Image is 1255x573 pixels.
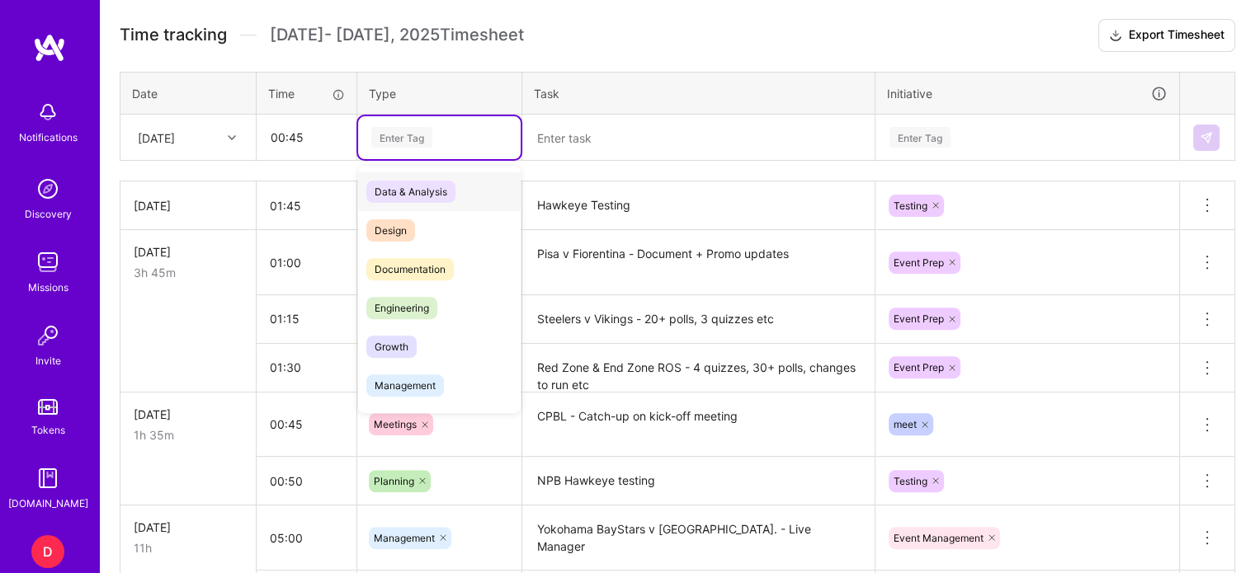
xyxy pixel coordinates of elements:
[228,134,236,142] i: icon Chevron
[138,129,175,146] div: [DATE]
[524,507,873,569] textarea: Yokohama BayStars v [GEOGRAPHIC_DATA]. - Live Manager
[8,495,88,512] div: [DOMAIN_NAME]
[366,297,437,319] span: Engineering
[894,532,984,544] span: Event Management
[31,421,65,439] div: Tokens
[894,200,927,212] span: Testing
[374,532,435,544] span: Management
[28,279,68,296] div: Missions
[524,394,873,456] textarea: CPBL - Catch-up on kick-off meeting
[357,72,522,115] th: Type
[257,184,356,228] input: HH:MM
[120,72,257,115] th: Date
[31,246,64,279] img: teamwork
[1200,131,1213,144] img: Submit
[257,297,356,341] input: HH:MM
[31,319,64,352] img: Invite
[31,172,64,205] img: discovery
[268,85,345,102] div: Time
[257,115,356,159] input: HH:MM
[134,264,243,281] div: 3h 45m
[134,539,243,557] div: 11h
[134,426,243,444] div: 1h 35m
[374,418,417,430] span: Meetings
[27,535,68,568] a: D
[894,361,944,373] span: Event Prep
[270,25,524,45] span: [DATE] - [DATE] , 2025 Timesheet
[524,232,873,294] textarea: Pisa v Fiorentina - Document + Promo updates
[524,183,873,228] textarea: Hawkeye Testing
[894,475,927,487] span: Testing
[134,243,243,261] div: [DATE]
[35,352,61,369] div: Invite
[257,459,356,503] input: HH:MM
[524,297,873,342] textarea: Steelers v Vikings - 20+ polls, 3 quizzes etc
[366,374,444,397] span: Management
[25,205,72,223] div: Discovery
[889,124,951,150] div: Enter Tag
[257,345,356,389] input: HH:MM
[374,475,414,487] span: Planning
[38,399,58,415] img: tokens
[366,219,415,242] span: Design
[120,25,227,45] span: Time tracking
[134,197,243,214] div: [DATE]
[134,406,243,423] div: [DATE]
[366,336,417,358] span: Growth
[371,124,432,150] div: Enter Tag
[257,516,356,560] input: HH:MM
[257,402,356,446] input: HH:MM
[894,418,917,430] span: meet
[31,535,64,568] div: D
[522,72,875,115] th: Task
[257,241,356,284] input: HH:MM
[31,462,64,495] img: guide book
[524,345,873,391] textarea: Red Zone & End Zone ROS - 4 quizzes, 30+ polls, changes to run etc
[31,96,64,129] img: bell
[134,519,243,536] div: [DATE]
[887,84,1168,103] div: Initiative
[894,256,944,269] span: Event Prep
[1098,19,1235,52] button: Export Timesheet
[366,258,454,280] span: Documentation
[894,312,944,325] span: Event Prep
[524,458,873,504] textarea: NPB Hawkeye testing
[33,33,66,63] img: logo
[1109,27,1122,45] i: icon Download
[366,181,455,203] span: Data & Analysis
[19,129,78,146] div: Notifications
